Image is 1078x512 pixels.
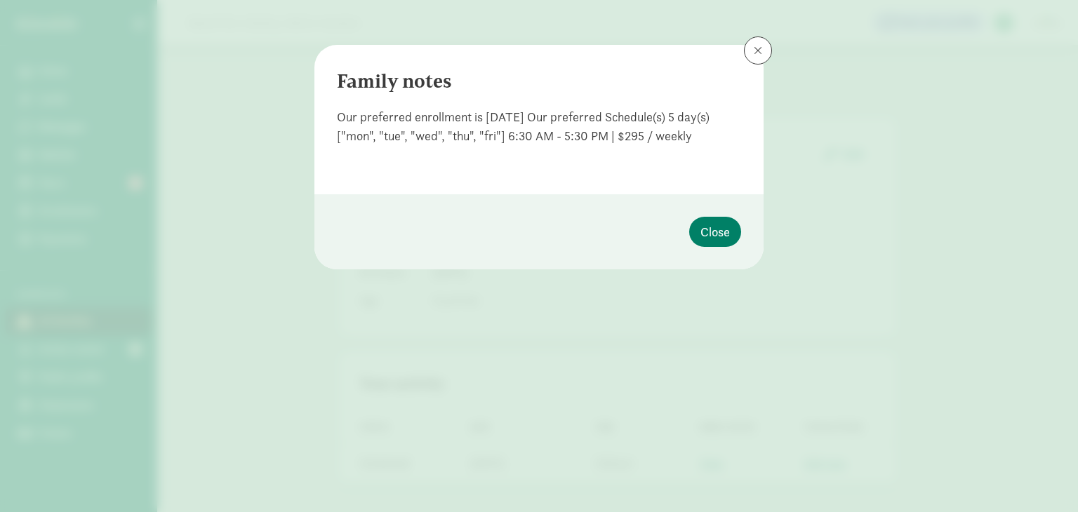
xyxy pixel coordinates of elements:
[700,222,730,241] span: Close
[337,67,741,96] div: Family notes
[1008,445,1078,512] iframe: Chat Widget
[689,217,741,247] button: Close
[337,107,741,145] div: Our preferred enrollment is [DATE] Our preferred Schedule(s) 5 day(s) ["mon", "tue", "wed", "thu"...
